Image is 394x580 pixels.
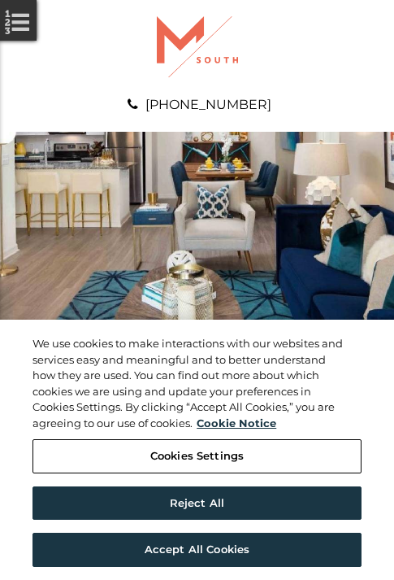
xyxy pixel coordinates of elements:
div: We use cookies to make interactions with our websites and services easy and meaningful and to bet... [32,336,344,431]
button: Cookies Settings [32,439,362,473]
a: More information about your privacy [197,416,276,430]
img: A graphic with a red M and the word SOUTH. [157,16,238,77]
button: Reject All [32,486,362,521]
a: [PHONE_NUMBER] [145,97,271,112]
button: Accept All Cookies [32,533,362,567]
